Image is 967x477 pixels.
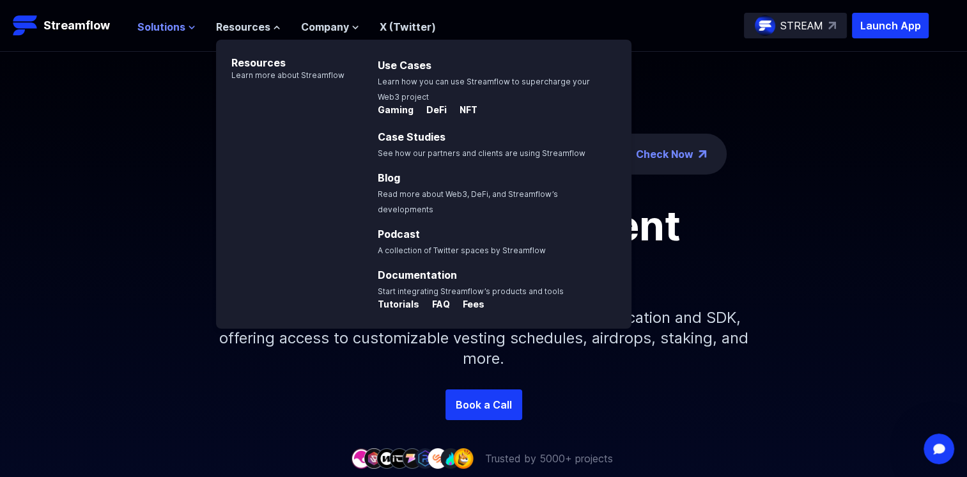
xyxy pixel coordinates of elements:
p: Resources [216,40,344,70]
a: FAQ [422,299,453,312]
p: Learn more about Streamflow [216,70,344,81]
p: Tutorials [378,298,419,311]
span: Read more about Web3, DeFi, and Streamflow’s developments [378,189,558,214]
img: company-1 [351,448,371,468]
span: Company [301,19,349,35]
p: Fees [453,298,484,311]
img: company-5 [402,448,422,468]
img: Streamflow Logo [13,13,38,38]
a: NFT [449,105,477,118]
p: STREAM [780,18,823,33]
img: top-right-arrow.svg [828,22,836,29]
a: Use Cases [378,59,431,72]
a: Fees [453,299,484,312]
img: top-right-arrow.png [699,150,706,158]
span: A collection of Twitter spaces by Streamflow [378,246,546,255]
img: company-4 [389,448,410,468]
p: Gaming [378,104,414,116]
a: Podcast [378,228,420,240]
a: Blog [378,171,400,184]
a: Gaming [378,105,416,118]
iframe: Intercom live chat [924,434,954,464]
button: Company [301,19,359,35]
a: DeFi [416,105,449,118]
p: FAQ [422,298,450,311]
img: company-6 [415,448,435,468]
h1: Token management infrastructure [196,205,771,287]
p: DeFi [416,104,447,116]
span: Resources [216,19,270,35]
a: STREAM [744,13,847,38]
img: company-2 [364,448,384,468]
button: Launch App [852,13,929,38]
a: Book a Call [445,389,522,420]
span: See how our partners and clients are using Streamflow [378,148,585,158]
a: Case Studies [378,130,445,143]
span: Start integrating Streamflow’s products and tools [378,286,564,296]
span: Learn how you can use Streamflow to supercharge your Web3 project [378,77,590,102]
button: Resources [216,19,281,35]
span: Solutions [137,19,185,35]
img: company-8 [440,448,461,468]
a: Documentation [378,269,457,281]
img: company-3 [376,448,397,468]
a: Streamflow [13,13,125,38]
p: NFT [449,104,477,116]
img: company-9 [453,448,474,468]
p: Simplify your token distribution with Streamflow's Application and SDK, offering access to custom... [209,287,759,389]
p: Trusted by 5000+ projects [485,451,613,466]
p: Streamflow [43,17,110,35]
img: streamflow-logo-circle.png [755,15,775,36]
a: X (Twitter) [380,20,436,33]
img: company-7 [428,448,448,468]
button: Solutions [137,19,196,35]
a: Check Now [636,146,693,162]
a: Tutorials [378,299,422,312]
